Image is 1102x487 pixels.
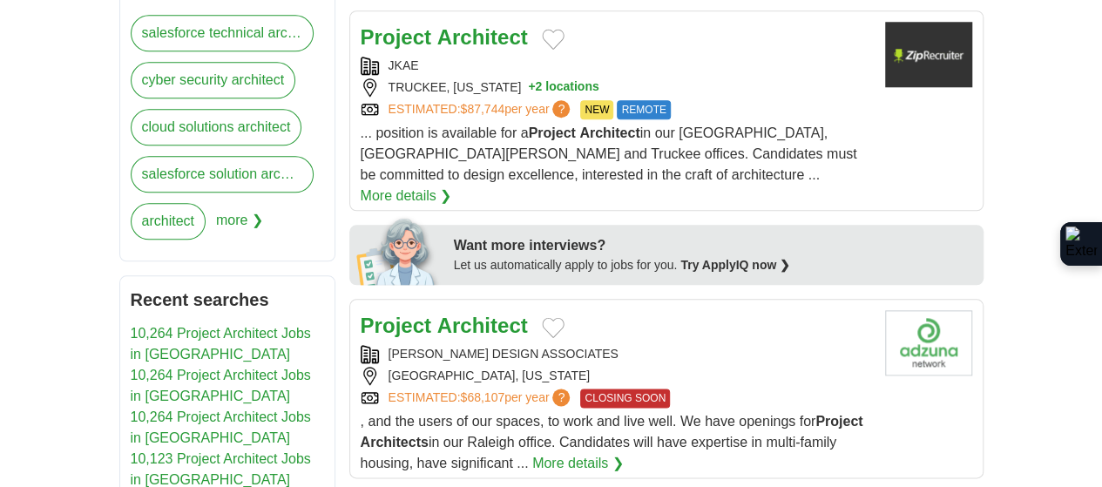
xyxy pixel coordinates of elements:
[131,326,311,362] a: 10,264 Project Architect Jobs in [GEOGRAPHIC_DATA]
[1065,227,1097,261] img: Extension Icon
[131,287,324,313] h2: Recent searches
[131,156,314,193] a: salesforce solution architect
[532,453,624,474] a: More details ❯
[361,57,871,75] div: JKAE
[815,414,862,429] strong: Project
[579,125,639,140] strong: Architect
[216,203,263,250] span: more ❯
[131,15,314,51] a: salesforce technical architect
[389,389,574,408] a: ESTIMATED:$68,107per year?
[361,414,863,470] span: , and the users of our spaces, to work and live well. We have openings for in our Raleigh office....
[528,78,598,97] button: +2 locations
[437,25,528,49] strong: Architect
[361,314,431,337] strong: Project
[885,310,972,375] img: Company logo
[361,314,528,337] a: Project Architect
[131,203,206,240] a: architect
[131,368,311,403] a: 10,264 Project Architect Jobs in [GEOGRAPHIC_DATA]
[131,409,311,445] a: 10,264 Project Architect Jobs in [GEOGRAPHIC_DATA]
[131,109,302,145] a: cloud solutions architect
[361,186,452,206] a: More details ❯
[361,25,528,49] a: Project Architect
[542,29,565,50] button: Add to favorite jobs
[131,62,296,98] a: cyber security architect
[454,235,973,256] div: Want more interviews?
[361,435,429,450] strong: Architects
[361,367,871,385] div: [GEOGRAPHIC_DATA], [US_STATE]
[580,389,670,408] span: CLOSING SOON
[460,390,504,404] span: $68,107
[361,78,871,97] div: TRUCKEE, [US_STATE]
[680,258,790,272] a: Try ApplyIQ now ❯
[580,100,613,119] span: NEW
[552,389,570,406] span: ?
[131,451,311,487] a: 10,123 Project Architect Jobs in [GEOGRAPHIC_DATA]
[552,100,570,118] span: ?
[460,102,504,116] span: $87,744
[454,256,973,274] div: Let us automatically apply to jobs for you.
[529,125,576,140] strong: Project
[617,100,670,119] span: REMOTE
[389,100,574,119] a: ESTIMATED:$87,744per year?
[437,314,528,337] strong: Architect
[542,317,565,338] button: Add to favorite jobs
[528,78,535,97] span: +
[361,345,871,363] div: [PERSON_NAME] DESIGN ASSOCIATES
[885,22,972,87] img: Company logo
[361,25,431,49] strong: Project
[356,215,441,285] img: apply-iq-scientist.png
[361,125,857,182] span: ... position is available for a in our [GEOGRAPHIC_DATA], [GEOGRAPHIC_DATA][PERSON_NAME] and Truc...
